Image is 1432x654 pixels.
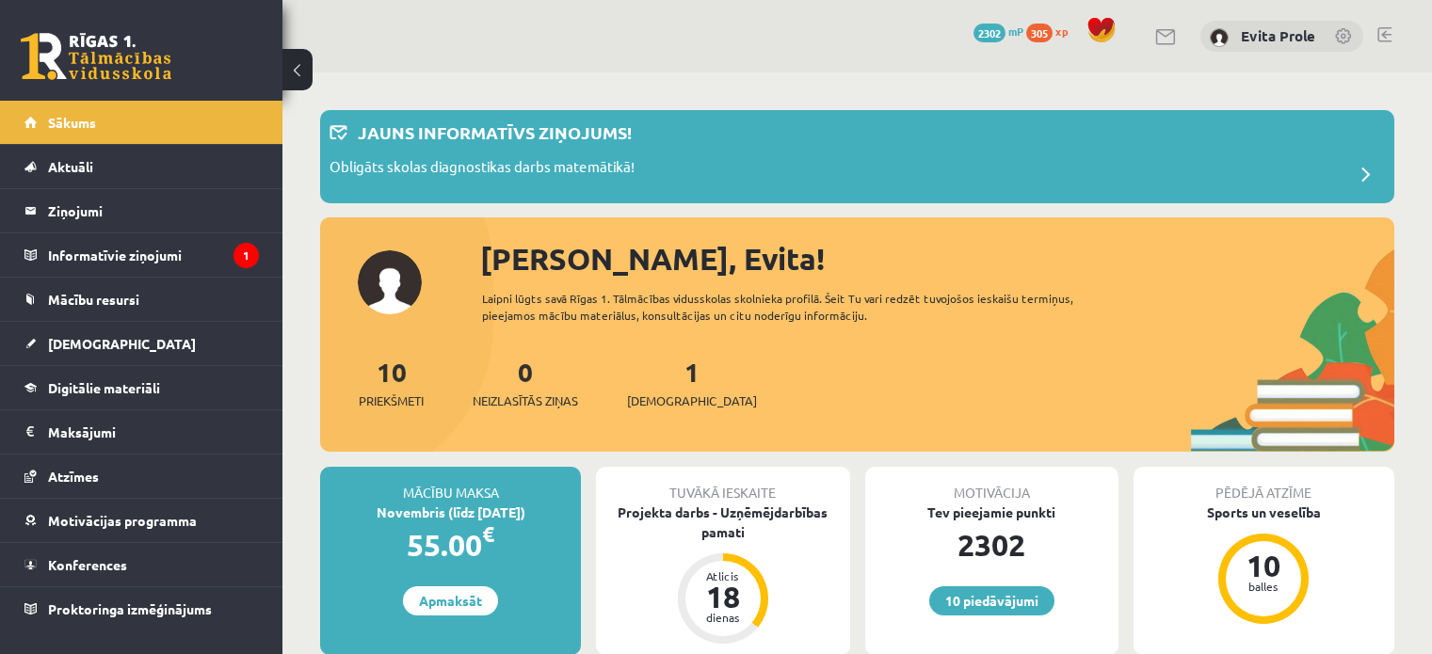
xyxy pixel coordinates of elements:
[1026,24,1053,42] span: 305
[627,355,757,410] a: 1[DEMOGRAPHIC_DATA]
[24,410,259,454] a: Maksājumi
[24,145,259,188] a: Aktuāli
[973,24,1006,42] span: 2302
[48,512,197,529] span: Motivācijas programma
[48,189,259,232] legend: Ziņojumi
[24,455,259,498] a: Atzīmes
[596,502,849,542] div: Projekta darbs - Uzņēmējdarbības pamati
[48,556,127,573] span: Konferences
[24,543,259,586] a: Konferences
[24,322,259,365] a: [DEMOGRAPHIC_DATA]
[48,158,93,175] span: Aktuāli
[24,587,259,630] a: Proktoringa izmēģinājums
[24,366,259,409] a: Digitālie materiāli
[1210,28,1229,47] img: Evita Prole
[24,233,259,277] a: Informatīvie ziņojumi1
[48,335,196,352] span: [DEMOGRAPHIC_DATA]
[865,467,1118,502] div: Motivācija
[695,612,751,623] div: dienas
[695,570,751,582] div: Atlicis
[21,33,171,80] a: Rīgas 1. Tālmācības vidusskola
[403,586,498,615] a: Apmaksāt
[865,502,1118,522] div: Tev pieejamie punkti
[482,520,494,548] span: €
[1134,467,1394,502] div: Pēdējā atzīme
[320,522,581,567] div: 55.00
[1235,581,1292,592] div: balles
[627,391,757,410] span: [DEMOGRAPHIC_DATA]
[1134,502,1394,627] a: Sports un veselība 10 balles
[24,278,259,321] a: Mācību resursi
[48,468,99,485] span: Atzīmes
[596,467,849,502] div: Tuvākā ieskaite
[24,101,259,144] a: Sākums
[480,236,1394,281] div: [PERSON_NAME], Evita!
[695,582,751,612] div: 18
[973,24,1023,39] a: 2302 mP
[358,120,632,145] p: Jauns informatīvs ziņojums!
[1008,24,1023,39] span: mP
[1134,502,1394,522] div: Sports un veselība
[596,502,849,646] a: Projekta darbs - Uzņēmējdarbības pamati Atlicis 18 dienas
[320,502,581,522] div: Novembris (līdz [DATE])
[1026,24,1077,39] a: 305 xp
[1235,550,1292,581] div: 10
[48,114,96,131] span: Sākums
[330,120,1385,194] a: Jauns informatīvs ziņojums! Obligāts skolas diagnostikas darbs matemātikā!
[48,410,259,454] legend: Maksājumi
[233,243,259,268] i: 1
[330,156,635,183] p: Obligāts skolas diagnostikas darbs matemātikā!
[1241,26,1315,45] a: Evita Prole
[482,290,1127,324] div: Laipni lūgts savā Rīgas 1. Tālmācības vidusskolas skolnieka profilā. Šeit Tu vari redzēt tuvojošo...
[865,522,1118,567] div: 2302
[48,291,139,308] span: Mācību resursi
[48,600,212,617] span: Proktoringa izmēģinājums
[359,391,424,410] span: Priekšmeti
[24,189,259,232] a: Ziņojumi
[929,586,1054,615] a: 10 piedāvājumi
[320,467,581,502] div: Mācību maksa
[48,233,259,277] legend: Informatīvie ziņojumi
[473,355,578,410] a: 0Neizlasītās ziņas
[473,391,578,410] span: Neizlasītās ziņas
[48,379,160,396] span: Digitālie materiāli
[24,499,259,542] a: Motivācijas programma
[1055,24,1068,39] span: xp
[359,355,424,410] a: 10Priekšmeti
